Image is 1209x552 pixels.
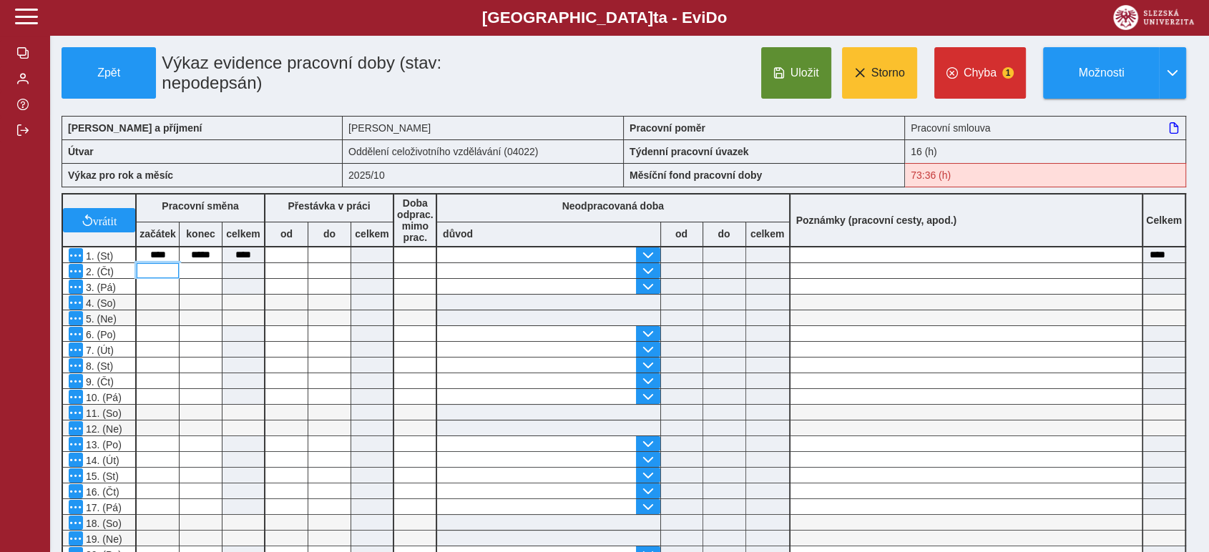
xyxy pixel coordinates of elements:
[69,390,83,404] button: Menu
[83,502,122,513] span: 17. (Pá)
[83,439,122,450] span: 13. (Po)
[288,200,370,212] b: Přestávka v práci
[69,421,83,435] button: Menu
[905,116,1186,139] div: Pracovní smlouva
[630,146,749,157] b: Týdenní pracovní úvazek
[83,423,122,435] span: 12. (Ne)
[137,228,179,240] b: začátek
[1002,67,1014,79] span: 1
[69,327,83,341] button: Menu
[69,311,83,325] button: Menu
[69,405,83,420] button: Menu
[653,9,658,26] span: t
[83,329,116,340] span: 6. (Po)
[343,116,624,139] div: [PERSON_NAME]
[1146,215,1182,226] b: Celkem
[69,500,83,514] button: Menu
[351,228,393,240] b: celkem
[443,228,473,240] b: důvod
[790,66,819,79] span: Uložit
[905,163,1186,187] div: Fond pracovní doby (73:36 h) a součet hodin (28:36 h) se neshodují!
[1113,5,1194,30] img: logo_web_su.png
[69,248,83,262] button: Menu
[630,169,762,181] b: Měsíční fond pracovní doby
[630,122,705,134] b: Pracovní poměr
[69,516,83,530] button: Menu
[705,9,717,26] span: D
[343,163,624,187] div: 2025/10
[83,470,119,482] span: 15. (St)
[83,313,117,325] span: 5. (Ne)
[69,437,83,451] button: Menu
[83,518,122,529] span: 18. (So)
[343,139,624,163] div: Oddělení celoživotního vzdělávání (04022)
[43,9,1166,27] b: [GEOGRAPHIC_DATA] a - Evi
[871,66,905,79] span: Storno
[842,47,917,99] button: Storno
[761,47,831,99] button: Uložit
[68,169,173,181] b: Výkaz pro rok a měsíc
[964,66,997,79] span: Chyba
[562,200,664,212] b: Neodpracovaná doba
[905,139,1186,163] div: 16 (h)
[69,453,83,467] button: Menu
[661,228,703,240] b: od
[180,228,222,240] b: konec
[69,358,83,373] button: Menu
[68,66,150,79] span: Zpět
[83,392,122,403] span: 10. (Pá)
[265,228,308,240] b: od
[703,228,745,240] b: do
[93,215,117,226] span: vrátit
[68,146,94,157] b: Útvar
[83,486,119,498] span: 16. (Čt)
[83,266,114,277] span: 2. (Čt)
[69,280,83,294] button: Menu
[83,533,122,545] span: 19. (Ne)
[156,47,534,99] h1: Výkaz evidence pracovní doby (stav: nepodepsán)
[83,250,113,262] span: 1. (St)
[62,47,156,99] button: Zpět
[162,200,238,212] b: Pracovní směna
[69,342,83,357] button: Menu
[83,360,113,372] span: 8. (St)
[934,47,1026,99] button: Chyba1
[69,374,83,388] button: Menu
[1055,66,1147,79] span: Možnosti
[222,228,264,240] b: celkem
[746,228,789,240] b: celkem
[308,228,351,240] b: do
[68,122,202,134] b: [PERSON_NAME] a příjmení
[790,215,963,226] b: Poznámky (pracovní cesty, apod.)
[397,197,434,243] b: Doba odprac. mimo prac.
[83,408,122,419] span: 11. (So)
[1043,47,1159,99] button: Možnosti
[63,208,135,232] button: vrátit
[83,297,116,309] span: 4. (So)
[69,468,83,483] button: Menu
[69,264,83,278] button: Menu
[69,484,83,498] button: Menu
[83,376,114,388] span: 9. (Čt)
[69,531,83,546] button: Menu
[69,295,83,310] button: Menu
[83,455,119,466] span: 14. (Út)
[718,9,728,26] span: o
[83,282,116,293] span: 3. (Pá)
[83,345,114,356] span: 7. (Út)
